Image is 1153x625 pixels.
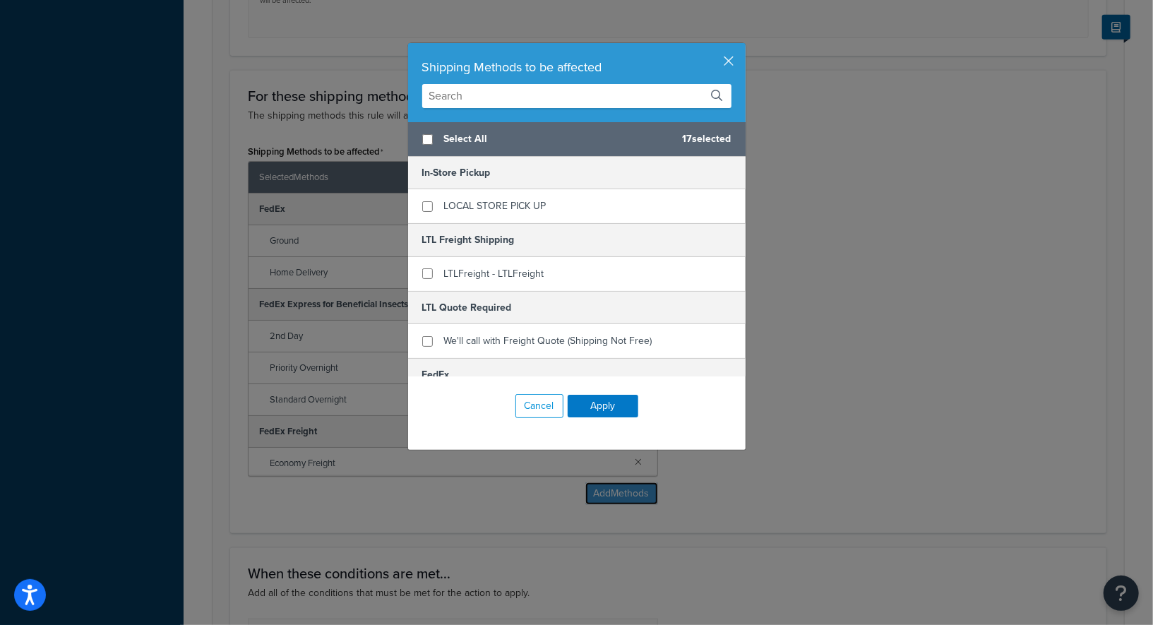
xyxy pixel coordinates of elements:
span: Select All [444,129,671,149]
button: Cancel [515,394,563,418]
h5: FedEx [408,358,746,391]
div: 17 selected [408,122,746,157]
input: Search [422,84,731,108]
span: LOCAL STORE PICK UP [444,198,546,213]
span: We'll call with Freight Quote (Shipping Not Free) [444,333,652,348]
button: Apply [568,395,638,417]
h5: In-Store Pickup [408,157,746,189]
h5: LTL Freight Shipping [408,223,746,256]
span: LTLFreight - LTLFreight [444,266,544,281]
div: Shipping Methods to be affected [422,57,731,77]
h5: LTL Quote Required [408,291,746,324]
